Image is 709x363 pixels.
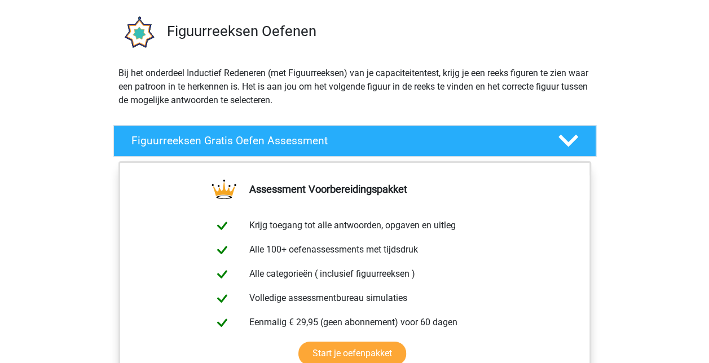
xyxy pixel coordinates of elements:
h4: Figuurreeksen Gratis Oefen Assessment [131,134,540,147]
p: Bij het onderdeel Inductief Redeneren (met Figuurreeksen) van je capaciteitentest, krijg je een r... [118,67,591,107]
h3: Figuurreeksen Oefenen [167,23,587,40]
img: figuurreeksen [114,9,162,57]
a: Figuurreeksen Gratis Oefen Assessment [109,125,601,157]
